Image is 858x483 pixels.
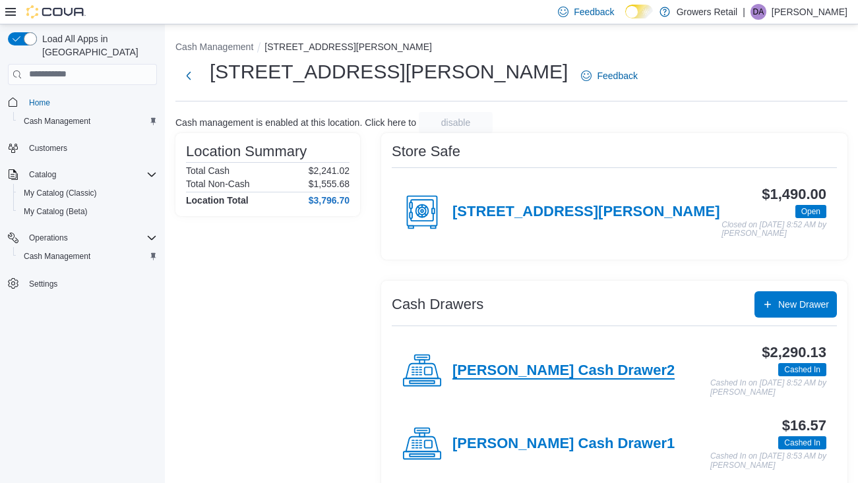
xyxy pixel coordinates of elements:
p: Cash management is enabled at this location. Click here to [175,117,416,128]
p: Closed on [DATE] 8:52 AM by [PERSON_NAME] [721,221,826,239]
span: Feedback [574,5,614,18]
span: Operations [29,233,68,243]
span: Load All Apps in [GEOGRAPHIC_DATA] [37,32,157,59]
button: Settings [3,273,162,293]
p: | [743,4,745,20]
p: $2,241.02 [309,165,350,176]
button: Cash Management [175,42,253,52]
span: My Catalog (Beta) [18,204,157,219]
h4: [STREET_ADDRESS][PERSON_NAME] [452,204,720,221]
span: Cashed In [784,437,820,449]
span: New Drawer [778,298,829,311]
h6: Total Non-Cash [186,179,250,189]
h6: Total Cash [186,165,230,176]
button: Catalog [3,165,162,184]
h1: [STREET_ADDRESS][PERSON_NAME] [210,59,568,85]
h3: Location Summary [186,144,307,159]
h3: $1,490.00 [762,186,826,202]
span: My Catalog (Classic) [24,188,97,198]
span: Catalog [24,167,157,183]
span: Dark Mode [625,18,626,19]
p: Growers Retail [677,4,738,20]
button: Operations [3,229,162,247]
span: Feedback [597,69,637,82]
span: Cash Management [24,116,90,127]
span: Cash Management [18,248,157,264]
button: My Catalog (Classic) [13,184,162,202]
button: Cash Management [13,247,162,266]
nav: Complex example [8,88,157,327]
h3: Cash Drawers [392,297,483,312]
p: Cashed In on [DATE] 8:52 AM by [PERSON_NAME] [710,379,826,397]
a: Cash Management [18,248,96,264]
nav: An example of EuiBreadcrumbs [175,40,847,56]
a: Settings [24,276,63,292]
span: Cashed In [778,436,826,449]
input: Dark Mode [625,5,653,18]
p: Cashed In on [DATE] 8:53 AM by [PERSON_NAME] [710,452,826,470]
a: Feedback [576,63,642,89]
button: My Catalog (Beta) [13,202,162,221]
h4: [PERSON_NAME] Cash Drawer1 [452,436,675,453]
button: disable [419,112,493,133]
p: [PERSON_NAME] [772,4,847,20]
span: My Catalog (Beta) [24,206,88,217]
button: Operations [24,230,73,246]
h4: Location Total [186,195,249,206]
span: Customers [29,143,67,154]
span: Cashed In [778,363,826,376]
a: My Catalog (Beta) [18,204,93,219]
span: Settings [29,279,57,289]
h4: [PERSON_NAME] Cash Drawer2 [452,362,675,380]
h3: $16.57 [782,418,826,434]
button: [STREET_ADDRESS][PERSON_NAME] [264,42,432,52]
button: Next [175,63,202,89]
a: Cash Management [18,113,96,129]
span: Customers [24,140,157,156]
span: Cash Management [18,113,157,129]
span: Catalog [29,169,56,180]
span: Cash Management [24,251,90,262]
span: Home [29,98,50,108]
img: Cova [26,5,86,18]
button: Cash Management [13,112,162,130]
span: Operations [24,230,157,246]
span: DA [753,4,764,20]
button: Customers [3,138,162,157]
span: Settings [24,275,157,291]
span: Open [801,206,820,217]
p: $1,555.68 [309,179,350,189]
h3: Store Safe [392,144,460,159]
span: Cashed In [784,364,820,376]
h4: $3,796.70 [309,195,350,206]
button: Home [3,93,162,112]
span: Home [24,94,157,111]
button: New Drawer [754,291,837,318]
a: Customers [24,140,73,156]
a: My Catalog (Classic) [18,185,102,201]
a: Home [24,95,55,111]
button: Catalog [24,167,61,183]
span: Open [795,205,826,218]
span: disable [441,116,470,129]
div: Dante Aguilar [751,4,766,20]
span: My Catalog (Classic) [18,185,157,201]
h3: $2,290.13 [762,345,826,360]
